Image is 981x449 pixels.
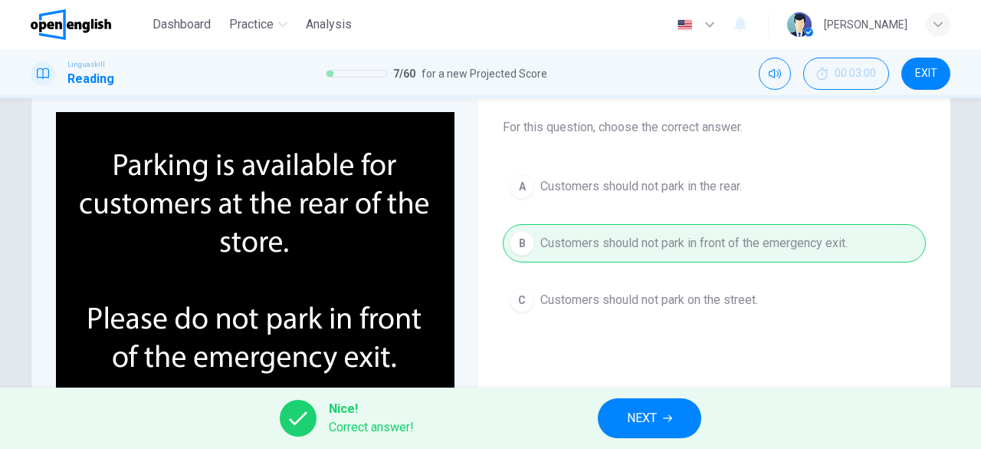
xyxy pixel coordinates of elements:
[56,112,454,407] img: undefined
[675,19,694,31] img: en
[229,15,274,34] span: Practice
[31,9,146,40] a: OpenEnglish logo
[835,68,876,80] span: 00:03:00
[306,15,352,34] span: Analysis
[329,400,414,418] span: Nice!
[67,70,114,88] h1: Reading
[824,15,907,34] div: [PERSON_NAME]
[31,9,111,40] img: OpenEnglish logo
[300,11,358,38] button: Analysis
[329,418,414,437] span: Correct answer!
[146,11,217,38] button: Dashboard
[153,15,211,34] span: Dashboard
[787,12,812,37] img: Profile picture
[803,58,889,90] button: 00:03:00
[67,59,105,70] span: Linguaskill
[223,11,294,38] button: Practice
[803,58,889,90] div: Hide
[503,118,926,137] span: For this question, choose the correct answer.
[393,64,415,83] span: 7 / 60
[627,408,657,429] span: NEXT
[915,68,937,80] span: EXIT
[598,398,701,438] button: NEXT
[759,58,791,90] div: Mute
[901,58,950,90] button: EXIT
[422,64,547,83] span: for a new Projected Score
